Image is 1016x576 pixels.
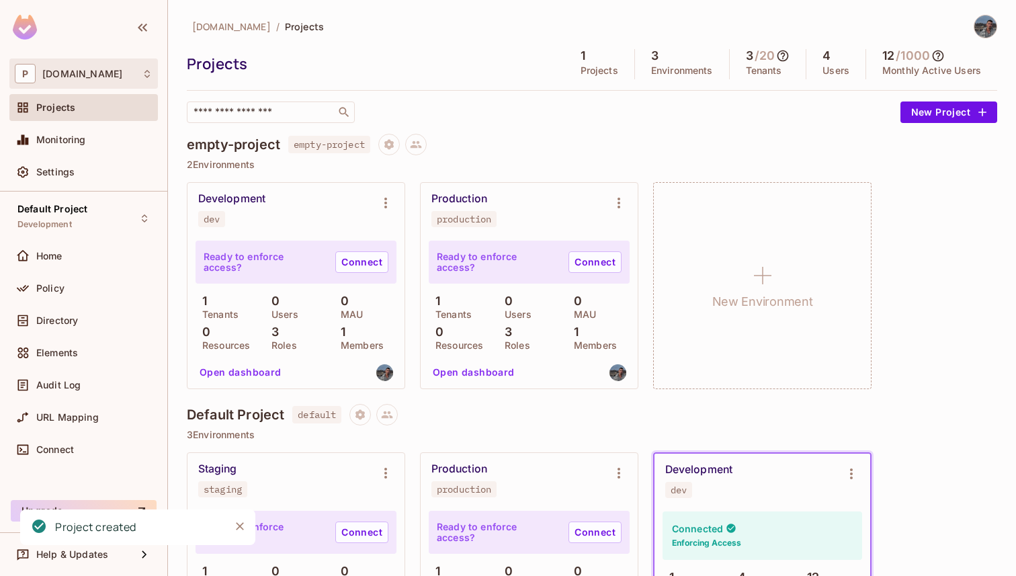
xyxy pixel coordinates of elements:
[498,325,512,339] p: 3
[431,192,487,206] div: Production
[276,20,280,33] li: /
[429,325,443,339] p: 0
[187,407,284,423] h4: Default Project
[437,214,491,224] div: production
[230,516,250,536] button: Close
[36,315,78,326] span: Directory
[196,325,210,339] p: 0
[671,485,687,495] div: dev
[265,325,279,339] p: 3
[498,309,532,320] p: Users
[498,340,530,351] p: Roles
[335,522,388,543] a: Connect
[36,444,74,455] span: Connect
[882,65,981,76] p: Monthly Active Users
[651,49,659,63] h5: 3
[567,309,596,320] p: MAU
[288,136,370,153] span: empty-project
[568,251,622,273] a: Connect
[187,54,558,74] div: Projects
[36,134,86,145] span: Monitoring
[672,522,723,535] h4: Connected
[187,159,997,170] p: 2 Environments
[746,49,753,63] h5: 3
[498,294,513,308] p: 0
[567,340,617,351] p: Members
[822,65,849,76] p: Users
[974,15,997,38] img: Alon Boshi
[567,294,582,308] p: 0
[36,380,81,390] span: Audit Log
[187,429,997,440] p: 3 Environments
[746,65,782,76] p: Tenants
[36,102,75,113] span: Projects
[376,364,393,381] img: alon@permit.io
[196,309,239,320] p: Tenants
[36,167,75,177] span: Settings
[292,406,341,423] span: default
[265,309,298,320] p: Users
[651,65,713,76] p: Environments
[429,309,472,320] p: Tenants
[429,340,483,351] p: Resources
[882,49,894,63] h5: 12
[334,294,349,308] p: 0
[609,364,626,381] img: alon@permit.io
[755,49,775,63] h5: / 20
[204,484,242,495] div: staging
[335,251,388,273] a: Connect
[581,49,585,63] h5: 1
[712,292,813,312] h1: New Environment
[437,522,558,543] p: Ready to enforce access?
[204,214,220,224] div: dev
[900,101,997,123] button: New Project
[567,325,579,339] p: 1
[349,411,371,423] span: Project settings
[285,20,324,33] span: Projects
[196,340,250,351] p: Resources
[198,462,237,476] div: Staging
[334,340,384,351] p: Members
[822,49,831,63] h5: 4
[581,65,618,76] p: Projects
[265,294,280,308] p: 0
[427,362,520,383] button: Open dashboard
[334,325,345,339] p: 1
[429,294,440,308] p: 1
[17,219,72,230] span: Development
[36,283,65,294] span: Policy
[431,462,487,476] div: Production
[665,463,732,477] div: Development
[372,190,399,216] button: Environment settings
[437,484,491,495] div: production
[265,340,297,351] p: Roles
[838,460,865,487] button: Environment settings
[204,251,325,273] p: Ready to enforce access?
[55,519,136,536] div: Project created
[672,537,741,549] h6: Enforcing Access
[605,460,632,487] button: Environment settings
[36,412,99,423] span: URL Mapping
[17,204,87,214] span: Default Project
[437,251,558,273] p: Ready to enforce access?
[334,309,363,320] p: MAU
[372,460,399,487] button: Environment settings
[36,251,62,261] span: Home
[192,20,271,33] span: [DOMAIN_NAME]
[36,347,78,358] span: Elements
[187,136,280,153] h4: empty-project
[196,294,207,308] p: 1
[42,69,122,79] span: Workspace: permit.io
[15,64,36,83] span: P
[198,192,265,206] div: Development
[605,190,632,216] button: Environment settings
[194,362,287,383] button: Open dashboard
[378,140,400,153] span: Project settings
[896,49,930,63] h5: / 1000
[568,522,622,543] a: Connect
[13,15,37,40] img: SReyMgAAAABJRU5ErkJggg==
[204,522,325,543] p: Ready to enforce access?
